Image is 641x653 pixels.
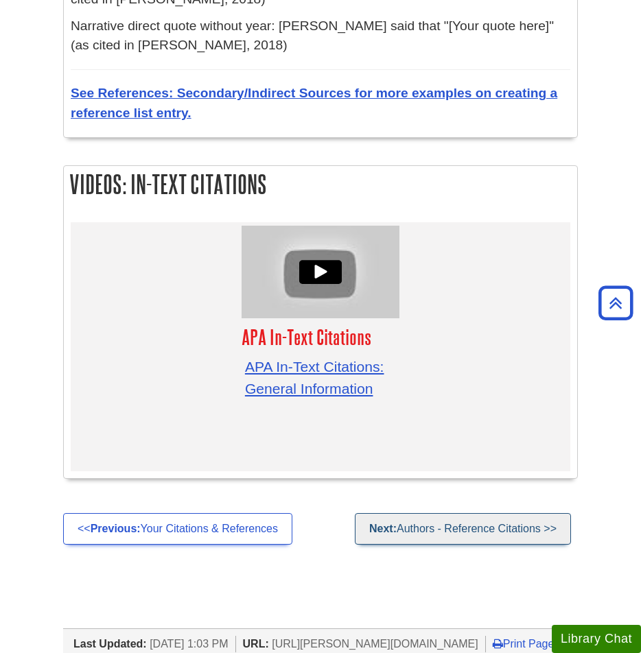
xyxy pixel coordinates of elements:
[493,638,503,649] i: Print Page
[73,638,147,650] span: Last Updated:
[245,359,384,396] a: APA In-Text Citations: General Information
[493,638,555,650] a: Print Page
[369,523,397,534] strong: Next:
[272,638,478,650] span: [URL][PERSON_NAME][DOMAIN_NAME]
[594,294,638,312] a: Back to Top
[242,325,399,349] h3: APA In-Text Citations
[63,513,292,545] a: <<Previous:Your Citations & References
[71,16,570,56] p: Narrative direct quote without year: [PERSON_NAME] said that "[Your quote here]" (as cited in [PE...
[355,513,571,545] a: Next:Authors - Reference Citations >>
[150,638,228,650] span: [DATE] 1:03 PM
[64,166,577,202] h2: Videos: In-Text Citations
[242,226,399,318] div: Video: APA In-Text Citations
[71,86,557,120] a: See References: Secondary/Indirect Sources for more examples on creating a reference list entry.
[243,638,269,650] span: URL:
[552,625,641,653] button: Library Chat
[91,523,141,534] strong: Previous:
